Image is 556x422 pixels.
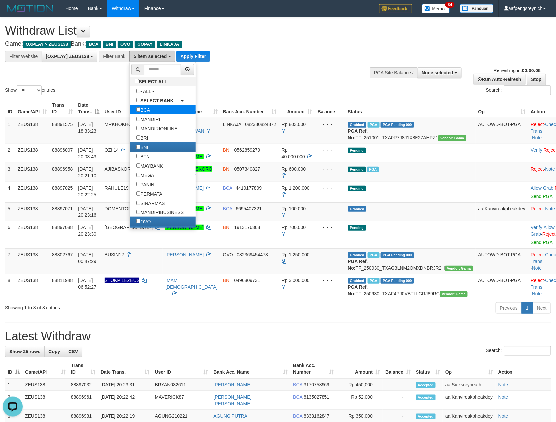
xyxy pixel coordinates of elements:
span: [OXPLAY] ZEUS138 [46,54,89,59]
span: 88802767 [52,252,73,257]
img: Button%20Memo.svg [422,4,450,13]
label: - ALL - [130,86,161,96]
span: 88897088 [52,225,73,230]
b: PGA Ref. No: [348,128,368,140]
a: [PERSON_NAME] [165,252,204,257]
td: 5 [5,202,15,221]
input: SELECT BANK [136,98,140,102]
h4: Game: Bank: [5,41,364,47]
span: [DATE] 20:21:10 [78,166,96,178]
a: Reject [531,278,544,283]
td: ZEUS138 [15,182,49,202]
span: Rp 803.000 [282,122,306,127]
span: BUSIN12 [105,252,124,257]
td: 4 [5,182,15,202]
span: Copy [48,349,60,354]
label: MANDIRIONLINE [130,124,184,133]
th: Action [496,359,551,378]
span: OZII14 [105,147,119,153]
th: Balance: activate to sort column ascending [383,359,413,378]
td: 1 [5,118,15,144]
div: - - - [318,251,343,258]
span: Copy 0562859279 to clipboard [234,147,260,153]
a: Reject [531,166,544,172]
span: Marked by aafpengsreynich [367,167,379,172]
th: Date Trans.: activate to sort column descending [75,99,102,118]
span: Marked by aafsreyleap [368,278,379,284]
td: 7 [5,248,15,274]
label: MANDIRIBUSINESS [130,208,190,217]
span: RAHULE19 [105,185,129,191]
td: ZEUS138 [15,144,49,163]
td: [DATE] 20:23:31 [98,378,152,391]
td: AUTOWD-BOT-PGA [476,118,528,144]
a: Note [545,206,555,211]
a: Copy [44,346,64,357]
span: PGA Pending [381,278,414,284]
th: Amount: activate to sort column ascending [279,99,315,118]
a: 1 [522,302,533,314]
td: 8 [5,274,15,300]
td: 3 [5,163,15,182]
span: BCA [293,413,302,419]
span: Copy 082380824872 to clipboard [245,122,276,127]
img: panduan.png [460,4,493,13]
label: PERMATA [130,189,169,198]
strong: 00:00:08 [522,68,541,73]
span: Rp 600.000 [282,166,306,172]
div: Filter Website [5,51,42,62]
td: 1 [5,378,22,391]
span: Copy 6695407321 to clipboard [236,206,262,211]
th: ID: activate to sort column descending [5,359,22,378]
div: Filter Bank [99,51,129,62]
td: aafSieksreyneath [443,378,496,391]
span: Vendor URL: https://trx31.1velocity.biz [438,135,466,141]
div: - - - [318,147,343,153]
td: 88896961 [68,391,98,410]
span: MRKHOKHO [105,122,132,127]
span: Marked by aafpengsreynich [368,122,379,128]
button: 5 item selected [129,51,175,62]
a: Reject [531,122,544,127]
button: None selected [417,67,462,78]
a: Allow Grab [531,225,555,237]
th: Op: activate to sort column ascending [443,359,496,378]
th: User ID: activate to sort column ascending [102,99,163,118]
td: MAVERICK87 [152,391,211,410]
th: Game/API: activate to sort column ascending [15,99,49,118]
input: BCA [136,107,140,112]
span: BNI [103,41,116,48]
span: [GEOGRAPHIC_DATA] [105,225,153,230]
a: Note [532,265,542,271]
div: - - - [318,166,343,172]
span: OXPLAY > ZEUS138 [23,41,71,48]
td: BRYAN032611 [152,378,211,391]
a: Reject [531,206,544,211]
span: PGA Pending [381,252,414,258]
img: MOTION_logo.png [5,3,55,13]
span: Grabbed [348,122,367,128]
a: CSV [64,346,82,357]
h1: Withdraw List [5,24,364,37]
span: Grabbed [348,278,367,284]
td: 6 [5,221,15,248]
a: Reject [531,252,544,257]
a: Previous [496,302,522,314]
th: Date Trans.: activate to sort column ascending [98,359,152,378]
th: Bank Acc. Number: activate to sort column ascending [290,359,336,378]
span: Pending [348,167,366,172]
a: Note [532,291,542,296]
span: GOPAY [135,41,155,48]
span: [DATE] 06:52:27 [78,278,96,290]
td: ZEUS138 [15,221,49,248]
div: Showing 1 to 8 of 8 entries [5,302,227,311]
a: Allow Grab [531,185,553,191]
span: LINKAJA [223,122,241,127]
td: ZEUS138 [15,118,49,144]
span: Copy 1913176368 to clipboard [234,225,260,230]
a: Note [498,413,508,419]
a: Stop [527,74,546,85]
span: [DATE] 20:23:30 [78,225,96,237]
input: BTN [136,154,140,158]
span: 88811948 [52,278,73,283]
